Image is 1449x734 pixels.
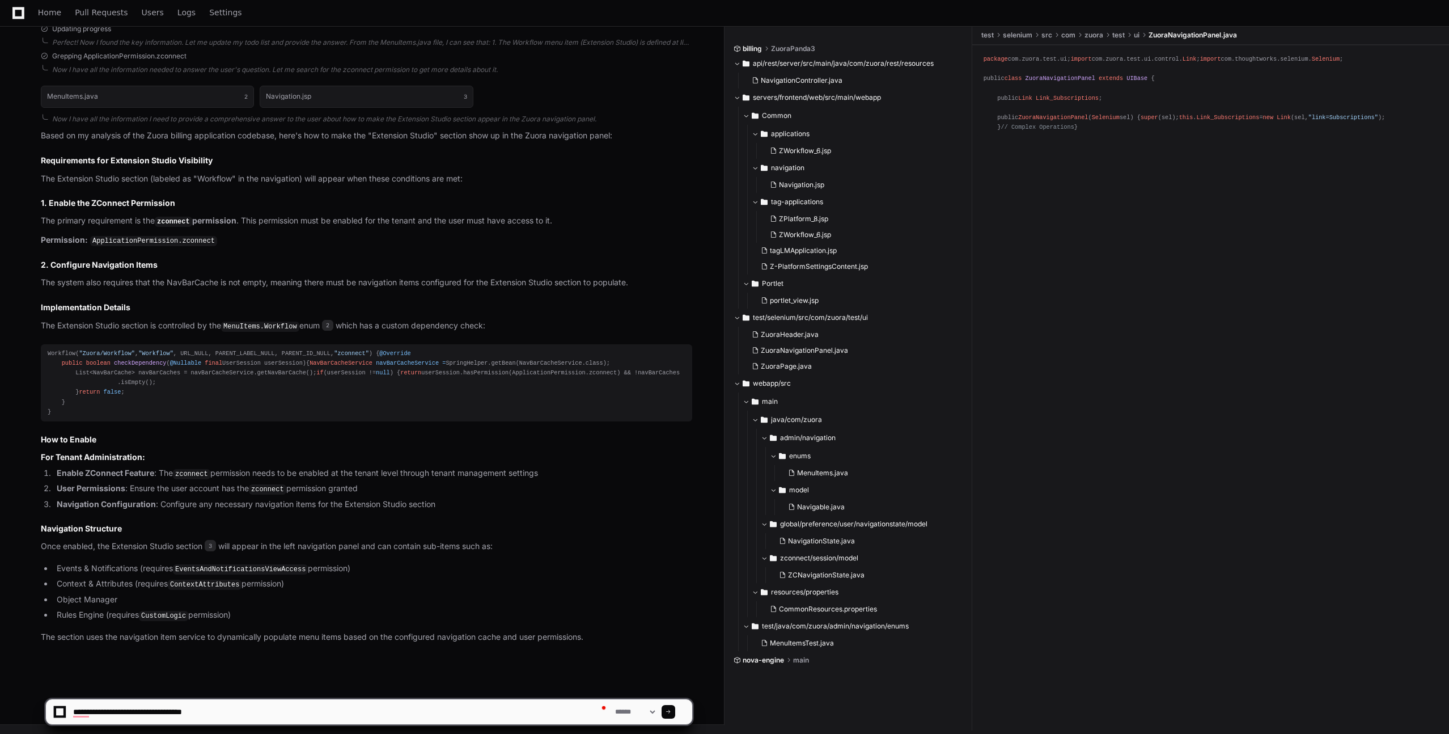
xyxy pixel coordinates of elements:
span: MenuItems.java [797,469,848,478]
button: applications [752,125,964,143]
span: import [1200,56,1221,62]
span: class [1005,75,1022,82]
span: @Nullable [170,360,201,366]
span: zuora [1084,31,1103,40]
span: tagLMApplication.jsp [770,246,837,255]
button: resources/properties [752,583,964,601]
span: selenium [1003,31,1032,40]
button: ZuoraPage.java [747,358,957,374]
button: MenuItemsTest.java [756,635,957,651]
span: enums [789,452,811,461]
span: this [1179,114,1193,121]
span: "link=Subscriptions" [1308,114,1378,121]
span: @Override [379,350,410,357]
svg: Directory [761,127,768,141]
h3: Navigation Structure [41,523,692,534]
span: Logs [177,9,196,16]
code: CustomLogic [139,611,188,621]
span: webapp/src [753,379,791,388]
span: ZuoraPanda3 [771,44,815,53]
svg: Directory [752,109,759,123]
span: test [1112,31,1125,40]
button: portlet_view.jsp [756,293,957,309]
span: final [205,360,222,366]
span: extends [1099,75,1123,82]
code: ContextAttributes [168,580,241,590]
svg: Directory [752,277,759,290]
span: public [62,360,83,366]
span: zconnect/session/model [780,554,858,563]
button: ZWorkflow_6.jsp [765,143,957,159]
button: Navigable.java [783,499,957,515]
span: ZuoraNavigationPanel [1026,75,1095,82]
code: EventsAndNotificationsViewAccess [173,564,308,575]
span: import [1071,56,1092,62]
span: model [789,486,809,495]
span: test [981,31,994,40]
span: checkDependency [114,360,166,366]
span: java/com/zuora [771,415,822,424]
span: admin/navigation [780,433,836,442]
span: 2 [322,320,333,331]
p: The section uses the navigation item service to dynamically populate menu items based on the conf... [41,631,692,644]
span: Common [762,111,791,120]
h2: How to Enable [41,434,692,445]
span: navigation [771,163,804,172]
span: Navigable.java [797,503,845,512]
p: The Extension Studio section is controlled by the enum which has a custom dependency check: [41,319,692,333]
span: null [376,369,390,376]
svg: Directory [779,449,786,463]
code: ApplicationPermission.zconnect [90,236,217,246]
span: ZPlatform_8.jsp [779,214,828,223]
span: NavBarCacheService [310,360,372,366]
button: MenuItems.java2 [41,86,254,107]
span: 3 [205,540,216,551]
strong: permission [155,216,236,225]
span: ZCNavigationState.java [788,571,865,580]
span: boolean [86,360,111,366]
span: Link [1018,94,1032,101]
span: "zconnect" [334,350,369,357]
p: The primary requirement is the . This permission must be enabled for the tenant and the user must... [41,214,692,228]
h3: 2. Configure Navigation Items [41,259,692,271]
span: if [316,369,323,376]
code: zconnect [155,217,192,227]
li: : Configure any necessary navigation items for the Extension Studio section [53,498,692,511]
button: Navigation.jsp [765,177,957,193]
textarea: To enrich screen reader interactions, please activate Accessibility in Grammarly extension settings [71,699,613,724]
span: Link [1277,114,1291,121]
button: ZuoraNavigationPanel.java [747,343,957,358]
span: return [79,389,100,395]
span: return [400,369,421,376]
span: test/java/com/zuora/admin/navigation/enums [762,622,909,631]
button: MenuItems.java [783,465,957,481]
li: Context & Attributes (requires permission) [53,577,692,591]
span: ZuoraPage.java [761,362,812,371]
button: main [743,393,964,411]
h3: For Tenant Administration: [41,452,692,463]
span: main [762,397,778,406]
span: ( UserSession userSession) [167,360,306,366]
li: Rules Engine (requires permission) [53,609,692,622]
span: applications [771,129,810,138]
span: portlet_view.jsp [770,296,819,305]
svg: Directory [770,551,777,565]
span: Navigation.jsp [779,180,824,189]
span: Pull Requests [75,9,128,16]
span: ZuoraNavigationPanel.java [1149,31,1237,40]
strong: Permission: [41,235,88,244]
button: Portlet [743,275,964,293]
button: model [770,481,964,499]
p: Once enabled, the Extension Studio section will appear in the left navigation panel and can conta... [41,540,692,553]
span: com [1061,31,1075,40]
span: UIBase [1126,75,1147,82]
h3: 1. Enable the ZConnect Permission [41,197,692,209]
span: new [1263,114,1273,121]
span: ZWorkflow_6.jsp [779,146,831,155]
h1: MenuItems.java [47,93,98,100]
button: zconnect/session/model [761,549,964,567]
div: Now I have all the information needed to answer the user's question. Let me search for the zconne... [52,65,692,74]
button: ZWorkflow_6.jsp [765,227,957,243]
span: NavigationState.java [788,537,855,546]
button: NavigationController.java [747,73,957,88]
